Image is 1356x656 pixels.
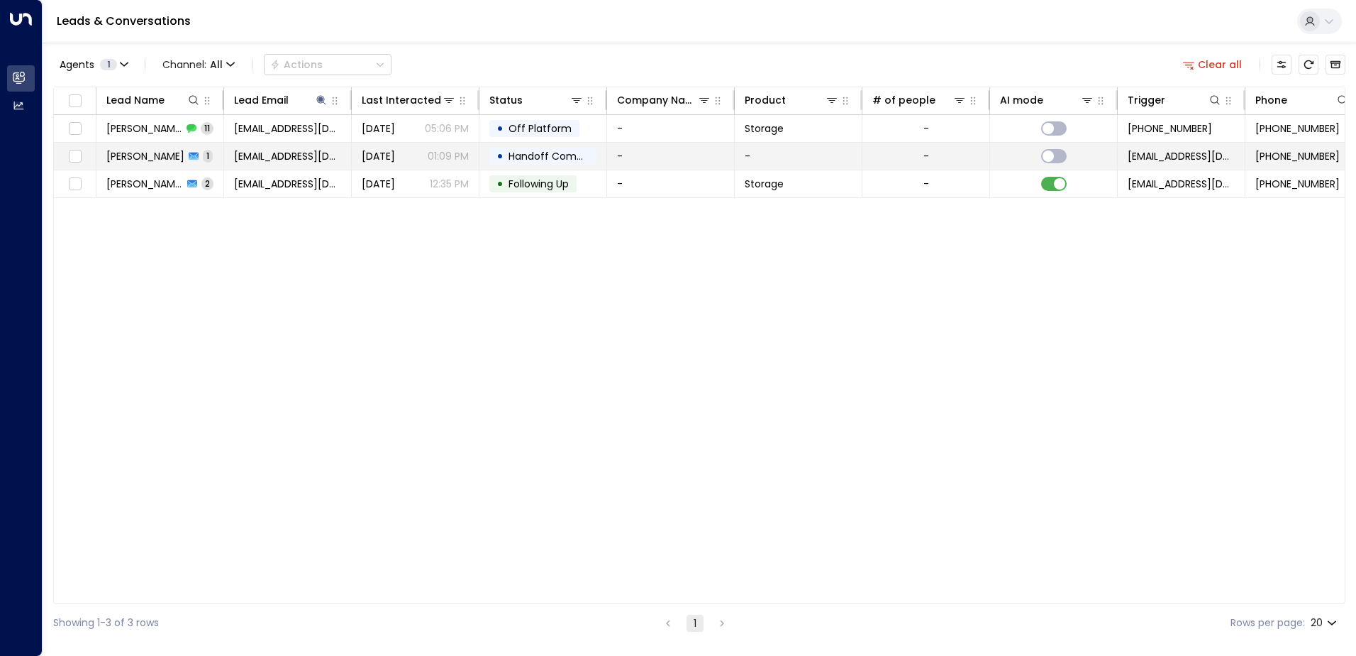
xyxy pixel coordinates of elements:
[430,177,469,191] p: 12:35 PM
[872,92,967,109] div: # of people
[270,58,323,71] div: Actions
[362,121,395,136] span: Sep 24, 2025
[1000,92,1094,109] div: AI mode
[234,121,341,136] span: smnth_osborne@outlook.com
[1230,616,1305,630] label: Rows per page:
[617,92,697,109] div: Company Name
[362,177,395,191] span: Sep 23, 2025
[508,121,572,136] span: Off Platform
[687,615,704,632] button: page 1
[923,149,929,163] div: -
[1000,92,1043,109] div: AI mode
[745,121,784,136] span: Storage
[745,92,839,109] div: Product
[53,616,159,630] div: Showing 1-3 of 3 rows
[425,121,469,136] p: 05:06 PM
[489,92,523,109] div: Status
[264,54,391,75] div: Button group with a nested menu
[607,115,735,142] td: -
[496,116,504,141] div: •
[1128,92,1222,109] div: Trigger
[106,149,184,163] span: Samantha Osborne
[1128,121,1212,136] span: +447982688185
[201,122,213,134] span: 11
[745,92,786,109] div: Product
[234,92,328,109] div: Lead Email
[1255,92,1350,109] div: Phone
[106,121,182,136] span: Samantha Osborne
[157,55,240,75] button: Channel:All
[872,92,935,109] div: # of people
[428,149,469,163] p: 01:09 PM
[66,120,84,138] span: Toggle select row
[234,177,341,191] span: smnth_osborne@outlook.com
[607,170,735,197] td: -
[210,59,223,70] span: All
[1177,55,1248,75] button: Clear all
[496,172,504,196] div: •
[489,92,584,109] div: Status
[607,143,735,170] td: -
[1326,55,1345,75] button: Archived Leads
[659,614,731,632] nav: pagination navigation
[923,177,929,191] div: -
[923,121,929,136] div: -
[362,149,395,163] span: Sep 24, 2025
[1128,92,1165,109] div: Trigger
[1128,149,1235,163] span: smnth_osborne@outlook.com
[203,150,213,162] span: 1
[106,92,165,109] div: Lead Name
[1272,55,1291,75] button: Customize
[264,54,391,75] button: Actions
[66,92,84,110] span: Toggle select all
[1311,613,1340,633] div: 20
[1128,177,1235,191] span: leads@space-station.co.uk
[100,59,117,70] span: 1
[234,149,341,163] span: smnth_osborne@outlook.com
[508,149,608,163] span: Handoff Completed
[201,177,213,190] span: 2
[57,13,191,29] a: Leads & Conversations
[1255,149,1340,163] span: +447982688185
[66,148,84,165] span: Toggle select row
[362,92,441,109] div: Last Interacted
[362,92,456,109] div: Last Interacted
[1299,55,1318,75] span: Refresh
[617,92,711,109] div: Company Name
[66,175,84,193] span: Toggle select row
[157,55,240,75] span: Channel:
[53,55,133,75] button: Agents1
[508,177,569,191] span: Following Up
[496,144,504,168] div: •
[735,143,862,170] td: -
[60,60,94,70] span: Agents
[1255,177,1340,191] span: +447982688185
[1255,92,1287,109] div: Phone
[1255,121,1340,136] span: +447982688185
[234,92,289,109] div: Lead Email
[106,177,183,191] span: Samantha Osborne
[106,92,201,109] div: Lead Name
[745,177,784,191] span: Storage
